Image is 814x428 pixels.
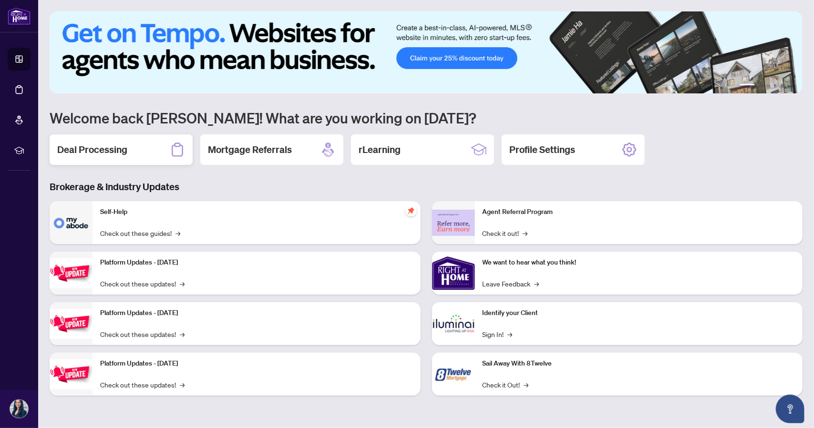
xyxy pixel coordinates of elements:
a: Check out these updates!→ [100,379,185,390]
button: 6 [789,84,793,88]
a: Sign In!→ [483,329,513,339]
a: Check it Out!→ [483,379,529,390]
img: logo [8,7,31,25]
span: → [180,379,185,390]
button: 3 [766,84,770,88]
p: Identify your Client [483,308,795,318]
p: Platform Updates - [DATE] [100,358,413,369]
img: Self-Help [50,201,93,244]
button: 5 [782,84,785,88]
img: Platform Updates - July 8, 2025 [50,309,93,339]
p: Platform Updates - [DATE] [100,257,413,268]
a: Check out these updates!→ [100,278,185,289]
p: Agent Referral Program [483,207,795,217]
button: 4 [774,84,778,88]
span: pushpin [405,205,417,216]
img: Platform Updates - June 23, 2025 [50,359,93,389]
p: Platform Updates - [DATE] [100,308,413,318]
h2: Deal Processing [57,143,127,156]
span: → [180,329,185,339]
h1: Welcome back [PERSON_NAME]! What are you working on [DATE]? [50,109,803,127]
span: → [508,329,513,339]
a: Leave Feedback→ [483,278,539,289]
h2: Profile Settings [509,143,575,156]
img: Platform Updates - July 21, 2025 [50,258,93,288]
a: Check out these updates!→ [100,329,185,339]
span: → [175,228,180,238]
img: We want to hear what you think! [432,252,475,295]
img: Agent Referral Program [432,210,475,236]
img: Profile Icon [10,400,28,418]
img: Sail Away With 8Twelve [432,353,475,396]
button: 1 [740,84,755,88]
span: → [524,379,529,390]
a: Check out these guides!→ [100,228,180,238]
p: We want to hear what you think! [483,257,795,268]
img: Identify your Client [432,302,475,345]
p: Sail Away With 8Twelve [483,358,795,369]
h3: Brokerage & Industry Updates [50,180,803,194]
span: → [180,278,185,289]
img: Slide 0 [50,11,803,93]
h2: rLearning [359,143,401,156]
a: Check it out!→ [483,228,528,238]
h2: Mortgage Referrals [208,143,292,156]
button: 2 [759,84,762,88]
p: Self-Help [100,207,413,217]
button: Open asap [776,395,804,423]
span: → [535,278,539,289]
span: → [523,228,528,238]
